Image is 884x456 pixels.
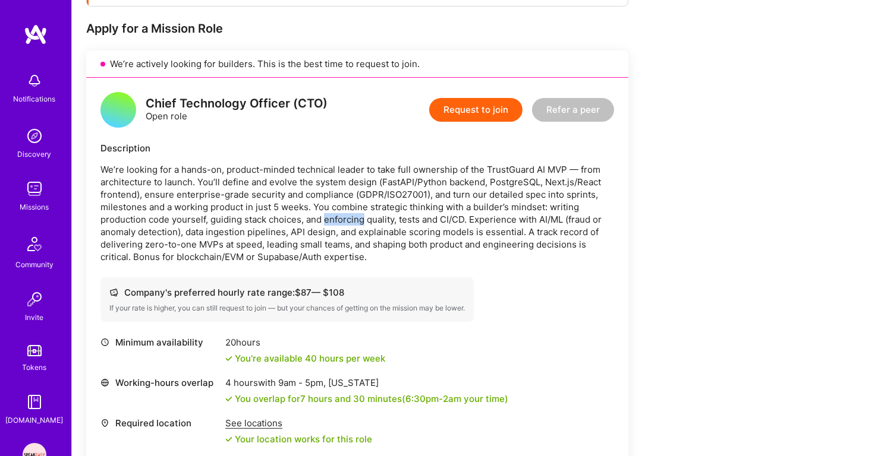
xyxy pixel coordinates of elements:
[23,177,46,201] img: teamwork
[24,24,48,45] img: logo
[26,311,44,324] div: Invite
[405,393,461,404] span: 6:30pm - 2am
[100,417,219,429] div: Required location
[146,97,328,122] div: Open role
[100,338,109,347] i: icon Clock
[27,345,42,356] img: tokens
[146,97,328,110] div: Chief Technology Officer (CTO)
[100,142,614,154] div: Description
[225,433,372,445] div: Your location works for this role
[100,163,614,263] p: We’re looking for a hands-on, product-minded technical leader to take full ownership of the Trust...
[18,148,52,160] div: Discovery
[23,361,47,373] div: Tokens
[225,417,372,429] div: See locations
[23,287,46,311] img: Invite
[429,98,523,122] button: Request to join
[100,378,109,387] i: icon World
[23,69,46,93] img: bell
[23,390,46,414] img: guide book
[6,414,64,426] div: [DOMAIN_NAME]
[20,230,49,258] img: Community
[109,286,465,299] div: Company's preferred hourly rate range: $ 87 — $ 108
[15,258,54,271] div: Community
[109,288,118,297] i: icon Cash
[225,336,385,349] div: 20 hours
[100,336,219,349] div: Minimum availability
[225,355,232,362] i: icon Check
[235,392,508,405] div: You overlap for 7 hours and 30 minutes ( your time)
[20,201,49,213] div: Missions
[100,419,109,427] i: icon Location
[532,98,614,122] button: Refer a peer
[109,303,465,313] div: If your rate is higher, you can still request to join — but your chances of getting on the missio...
[225,376,508,389] div: 4 hours with [US_STATE]
[86,50,628,78] div: We’re actively looking for builders. This is the best time to request to join.
[225,352,385,365] div: You're available 40 hours per week
[225,436,232,443] i: icon Check
[276,377,328,388] span: 9am - 5pm ,
[23,124,46,148] img: discovery
[86,21,628,36] div: Apply for a Mission Role
[225,395,232,403] i: icon Check
[14,93,56,105] div: Notifications
[100,376,219,389] div: Working-hours overlap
